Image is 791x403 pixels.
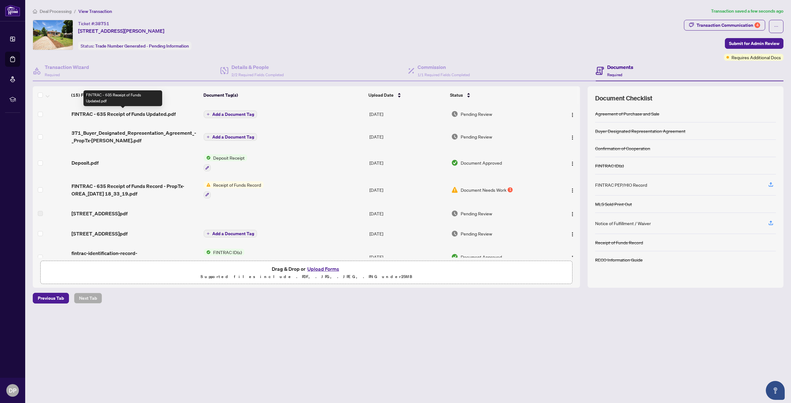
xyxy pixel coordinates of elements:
span: 1/1 Required Fields Completed [418,72,470,77]
span: Status [450,92,463,99]
th: Status [447,86,549,104]
img: Logo [570,112,575,117]
img: Logo [570,161,575,166]
span: FINTRAC - 635 Receipt of Funds Updated.pdf [71,110,176,118]
span: Deposit Receipt [211,154,247,161]
span: Pending Review [461,230,492,237]
img: Logo [570,255,575,260]
img: Document Status [451,111,458,117]
span: [STREET_ADDRESS][PERSON_NAME] [78,27,164,35]
span: Document Approved [461,159,502,166]
span: Document Approved [461,253,502,260]
th: (15) File Name [69,86,201,104]
span: (15) File Name [71,92,101,99]
button: Status IconDeposit Receipt [204,154,247,171]
th: Upload Date [366,86,447,104]
td: [DATE] [367,244,449,271]
button: Logo [567,132,578,142]
img: Document Status [451,133,458,140]
span: DP [9,386,16,395]
span: ellipsis [774,24,778,29]
td: [DATE] [367,104,449,124]
li: / [74,8,76,15]
article: Transaction saved a few seconds ago [711,8,783,15]
h4: Documents [607,63,633,71]
button: Transaction Communication4 [684,20,765,31]
img: Document Status [451,186,458,193]
span: Upload Date [368,92,394,99]
div: 4 [754,22,760,28]
button: Upload Forms [305,265,341,273]
button: Status IconReceipt of Funds Record [204,181,264,198]
span: Submit for Admin Review [729,38,779,48]
span: Required [45,72,60,77]
div: Buyer Designated Representation Agreement [595,128,686,134]
span: Receipt of Funds Record [211,181,264,188]
div: Confirmation of Cooperation [595,145,650,152]
img: Status Icon [204,181,211,188]
img: Document Status [451,159,458,166]
div: RECO Information Guide [595,256,643,263]
span: Drag & Drop or [272,265,341,273]
div: MLS Sold Print Out [595,201,632,207]
span: Document Needs Work [461,186,506,193]
button: Logo [567,158,578,168]
h4: Transaction Wizard [45,63,89,71]
th: Document Tag(s) [201,86,366,104]
div: Notice of Fulfillment / Waiver [595,220,651,227]
button: Next Tab [74,293,102,304]
button: Open asap [766,381,785,400]
span: Pending Review [461,210,492,217]
img: Logo [570,135,575,140]
button: Submit for Admin Review [725,38,783,49]
td: [DATE] [367,149,449,176]
span: FINTRAC - 635 Receipt of Funds Record - PropTx-OREA_[DATE] 18_33_19.pdf [71,182,199,197]
button: Logo [567,185,578,195]
span: 371_Buyer_Designated_Representation_Agreement_-_PropTx-[PERSON_NAME].pdf [71,129,199,144]
button: Add a Document Tag [204,111,257,118]
img: Status Icon [204,154,211,161]
div: 1 [508,187,513,192]
button: Previous Tab [33,293,69,304]
span: home [33,9,37,14]
button: Add a Document Tag [204,230,257,238]
button: Add a Document Tag [204,133,257,141]
div: FINTRAC ID(s) [595,162,624,169]
button: Logo [567,208,578,219]
div: Receipt of Funds Record [595,239,643,246]
img: Document Status [451,230,458,237]
span: 38751 [95,21,109,26]
img: logo [5,5,20,16]
h4: Details & People [231,63,284,71]
span: plus [207,135,210,139]
span: Required [607,72,622,77]
span: [STREET_ADDRESS]pdf [71,230,128,237]
span: plus [207,113,210,116]
div: FINTRAC PEP/HIO Record [595,181,647,188]
div: FINTRAC - 635 Receipt of Funds Updated.pdf [83,90,162,106]
span: fintrac-identification-record-[PERSON_NAME]-20250612-195655.pdf [71,249,199,264]
span: Requires Additional Docs [731,54,781,61]
img: Logo [570,188,575,193]
span: FINTRAC ID(s) [211,249,244,256]
img: Status Icon [204,249,211,256]
button: Logo [567,252,578,262]
td: [DATE] [367,203,449,224]
button: Status IconFINTRAC ID(s) [204,249,244,266]
span: [STREET_ADDRESS]pdf [71,210,128,217]
div: Transaction Communication [697,20,760,30]
span: Deposit.pdf [71,159,99,167]
span: Add a Document Tag [212,112,254,116]
img: Document Status [451,253,458,260]
span: Pending Review [461,133,492,140]
span: Drag & Drop orUpload FormsSupported files include .PDF, .JPG, .JPEG, .PNG under25MB [41,261,572,284]
button: Logo [567,229,578,239]
h4: Commission [418,63,470,71]
img: IMG-X12180086_1.jpg [33,20,73,50]
div: Agreement of Purchase and Sale [595,110,659,117]
span: View Transaction [78,9,112,14]
span: Previous Tab [38,293,64,303]
img: Document Status [451,210,458,217]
